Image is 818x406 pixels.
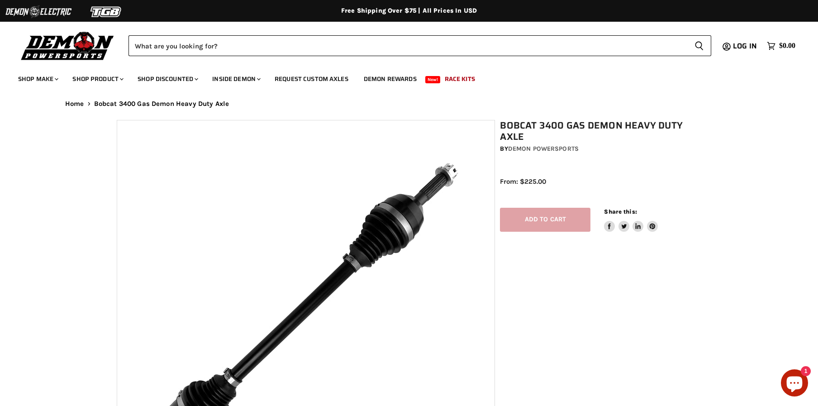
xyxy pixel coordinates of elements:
span: New! [425,76,441,83]
div: by [500,144,706,154]
a: Inside Demon [205,70,266,88]
a: Demon Rewards [357,70,423,88]
img: Demon Electric Logo 2 [5,3,72,20]
a: Race Kits [438,70,482,88]
a: Shop Discounted [131,70,204,88]
a: Home [65,100,84,108]
a: Demon Powersports [508,145,579,153]
nav: Breadcrumbs [47,100,771,108]
div: Free Shipping Over $75 | All Prices In USD [47,7,771,15]
span: Bobcat 3400 Gas Demon Heavy Duty Axle [94,100,229,108]
a: Shop Product [66,70,129,88]
form: Product [128,35,711,56]
a: Log in [729,42,762,50]
span: $0.00 [779,42,795,50]
aside: Share this: [604,208,658,232]
img: Demon Powersports [18,29,117,62]
a: Shop Make [11,70,64,88]
img: TGB Logo 2 [72,3,140,20]
input: Search [128,35,687,56]
h1: Bobcat 3400 Gas Demon Heavy Duty Axle [500,120,706,143]
span: Share this: [604,208,637,215]
inbox-online-store-chat: Shopify online store chat [778,369,811,399]
button: Search [687,35,711,56]
span: Log in [733,40,757,52]
ul: Main menu [11,66,793,88]
a: $0.00 [762,39,800,53]
span: From: $225.00 [500,177,546,186]
a: Request Custom Axles [268,70,355,88]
